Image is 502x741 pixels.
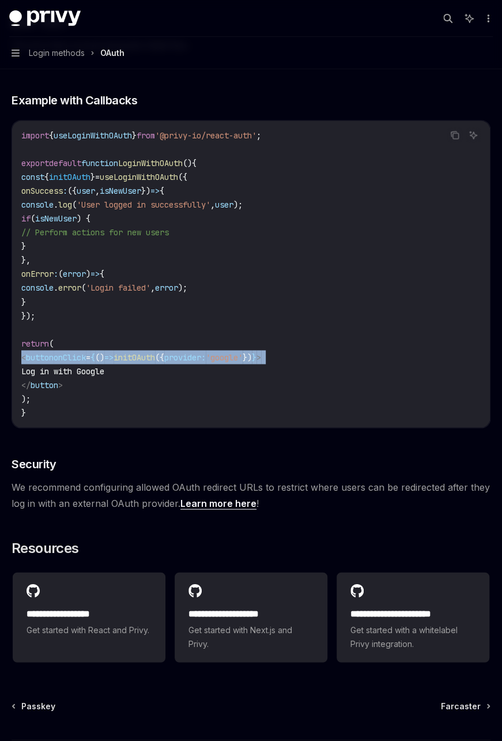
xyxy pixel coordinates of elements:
[49,172,90,182] span: initOAuth
[180,497,256,509] a: Learn more here
[49,130,54,141] span: {
[54,200,58,210] span: .
[256,352,261,362] span: >
[233,200,243,210] span: );
[21,310,35,321] span: });
[95,186,100,196] span: ,
[35,213,77,224] span: isNewUser
[90,269,100,279] span: =>
[95,352,104,362] span: ()
[183,158,192,168] span: ()
[77,186,95,196] span: user
[72,200,77,210] span: (
[31,379,58,390] span: button
[58,283,81,293] span: error
[256,130,261,141] span: ;
[26,352,54,362] span: button
[137,130,155,141] span: from
[63,186,67,196] span: :
[90,352,95,362] span: {
[100,186,141,196] span: isNewUser
[441,700,481,712] span: Farcaster
[21,366,104,376] span: Log in with Google
[350,623,475,650] span: Get started with a whitelabel Privy integration.
[243,352,252,362] span: })
[114,352,155,362] span: initOAuth
[447,127,462,142] button: Copy the contents from the code block
[86,269,90,279] span: )
[481,10,493,27] button: More actions
[21,213,31,224] span: if
[192,158,197,168] span: {
[188,623,314,650] span: Get started with Next.js and Privy.
[215,200,233,210] span: user
[12,479,490,511] span: We recommend configuring allowed OAuth redirect URLs to restrict where users can be redirected af...
[21,172,44,182] span: const
[21,352,26,362] span: <
[21,379,31,390] span: </
[104,352,114,362] span: =>
[21,227,169,238] span: // Perform actions for new users
[49,338,54,348] span: (
[77,200,210,210] span: 'User logged in successfully'
[81,283,86,293] span: (
[21,269,54,279] span: onError
[49,158,81,168] span: default
[90,172,95,182] span: }
[164,352,206,362] span: provider:
[100,46,124,60] div: OAuth
[54,130,132,141] span: useLoginWithOAuth
[31,213,35,224] span: (
[100,172,178,182] span: useLoginWithOAuth
[29,46,85,60] span: Login methods
[13,700,55,712] a: Passkey
[441,700,489,712] a: Farcaster
[77,213,90,224] span: ) {
[81,158,118,168] span: function
[44,172,49,182] span: {
[21,700,55,712] span: Passkey
[21,241,26,251] span: }
[27,623,152,637] span: Get started with React and Privy.
[141,186,150,196] span: })
[150,186,160,196] span: =>
[155,352,164,362] span: ({
[100,269,104,279] span: {
[466,127,481,142] button: Ask AI
[86,283,150,293] span: 'Login failed'
[95,172,100,182] span: =
[21,158,49,168] span: export
[21,393,31,404] span: );
[58,200,72,210] span: log
[21,130,49,141] span: import
[9,10,81,27] img: dark logo
[12,539,79,557] span: Resources
[132,130,137,141] span: }
[21,255,31,265] span: },
[178,172,187,182] span: ({
[12,456,56,472] span: Security
[86,352,90,362] span: =
[58,269,63,279] span: (
[118,158,183,168] span: LoginWithOAuth
[21,338,49,348] span: return
[178,283,187,293] span: );
[63,269,86,279] span: error
[21,186,63,196] span: onSuccess
[160,186,164,196] span: {
[54,269,58,279] span: :
[206,352,243,362] span: 'google'
[54,283,58,293] span: .
[155,130,256,141] span: '@privy-io/react-auth'
[58,379,63,390] span: >
[150,283,155,293] span: ,
[252,352,256,362] span: }
[210,200,215,210] span: ,
[21,296,26,307] span: }
[21,200,54,210] span: console
[12,92,137,108] span: Example with Callbacks
[54,352,86,362] span: onClick
[155,283,178,293] span: error
[67,186,77,196] span: ({
[21,407,26,417] span: }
